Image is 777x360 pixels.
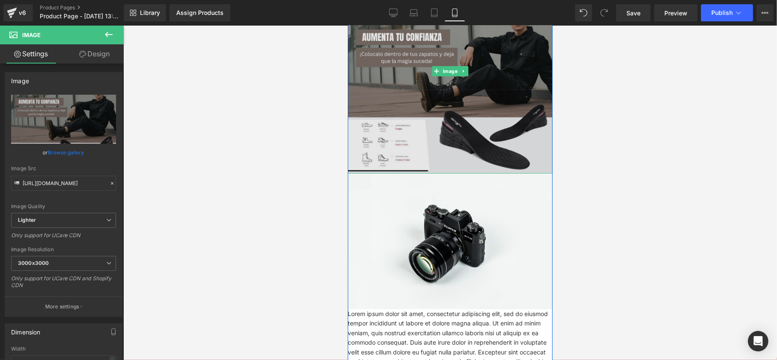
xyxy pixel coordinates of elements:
[445,4,465,21] a: Mobile
[48,145,84,160] a: Browse gallery
[140,9,160,17] span: Library
[654,4,698,21] a: Preview
[424,4,445,21] a: Tablet
[664,9,687,17] span: Preview
[5,296,122,316] button: More settings
[711,9,733,16] span: Publish
[11,232,116,244] div: Only support for UCare CDN
[64,44,125,64] a: Design
[124,4,166,21] a: New Library
[17,7,28,18] div: v6
[3,4,33,21] a: v6
[383,4,404,21] a: Desktop
[701,4,753,21] button: Publish
[11,73,29,84] div: Image
[18,217,36,223] b: Lighter
[11,324,41,336] div: Dimension
[404,4,424,21] a: Laptop
[18,260,49,266] b: 3000x3000
[11,165,116,171] div: Image Src
[11,203,116,209] div: Image Quality
[176,9,224,16] div: Assign Products
[11,247,116,253] div: Image Resolution
[11,275,116,294] div: Only support for UCare CDN and Shopify CDN
[93,41,112,51] span: Image
[575,4,592,21] button: Undo
[11,346,116,352] div: Width
[748,331,768,351] div: Open Intercom Messenger
[40,13,122,20] span: Product Page - [DATE] 13:23:26
[11,148,116,157] div: or
[596,4,613,21] button: Redo
[22,32,41,38] span: Image
[626,9,640,17] span: Save
[757,4,774,21] button: More
[45,303,79,311] p: More settings
[40,4,138,11] a: Product Pages
[11,176,116,191] input: Link
[111,41,120,51] a: Expand / Collapse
